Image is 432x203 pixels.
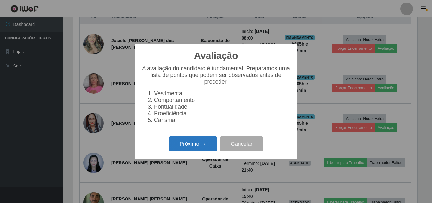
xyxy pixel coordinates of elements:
[141,65,291,85] p: A avaliação do candidato é fundamental. Preparamos uma lista de pontos que podem ser observados a...
[154,104,291,110] li: Pontualidade
[154,90,291,97] li: Vestimenta
[154,97,291,104] li: Comportamento
[194,50,238,61] h2: Avaliação
[220,136,263,151] button: Cancelar
[154,117,291,124] li: Carisma
[154,110,291,117] li: Proeficiência
[169,136,217,151] button: Próximo →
